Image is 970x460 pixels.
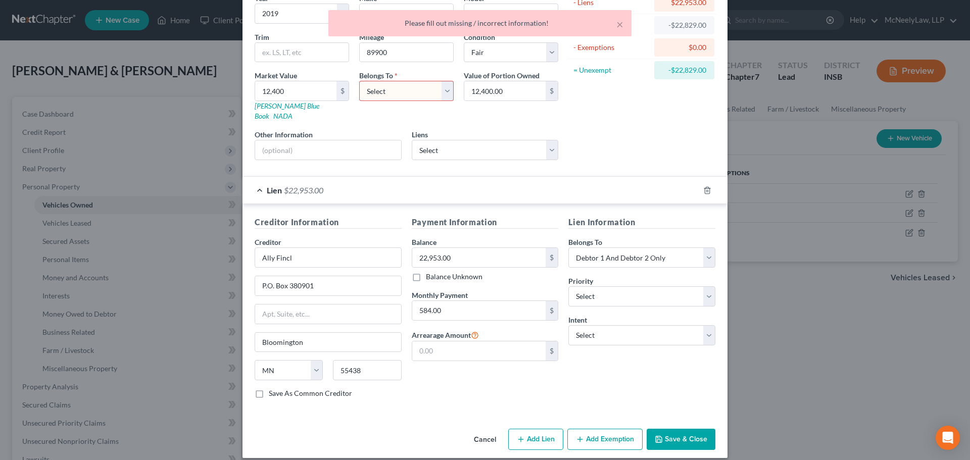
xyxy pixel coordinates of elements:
input: 0.00 [412,341,546,361]
span: Belongs To [568,238,602,246]
label: Other Information [255,129,313,140]
input: Enter city... [255,333,401,352]
button: Save & Close [647,429,715,450]
span: Belongs To [359,71,393,80]
div: $ [546,301,558,320]
div: $0.00 [662,42,706,53]
input: -- [360,43,453,62]
input: 0.00 [255,81,336,100]
button: Add Lien [508,429,563,450]
input: 0.00 [412,301,546,320]
input: ex. Altima [464,4,558,23]
div: $ [546,341,558,361]
input: 0.00 [464,81,546,100]
button: × [616,18,623,30]
label: Save As Common Creditor [269,388,352,398]
label: Balance [412,237,437,247]
div: $ [546,248,558,267]
input: (optional) [255,140,401,160]
label: Balance Unknown [426,272,482,282]
input: ex. LS, LT, etc [255,43,349,62]
div: - Exemptions [573,42,650,53]
div: -$22,829.00 [662,65,706,75]
button: Add Exemption [567,429,643,450]
label: Value of Portion Owned [464,70,540,81]
h5: Lien Information [568,216,715,229]
label: Liens [412,129,428,140]
input: Enter zip... [333,360,401,380]
a: NADA [273,112,293,120]
label: Arrearage Amount [412,329,479,341]
input: Search creditor by name... [255,247,402,268]
input: Enter address... [255,276,401,295]
span: Lien [267,185,282,195]
a: [PERSON_NAME] Blue Book [255,101,319,120]
input: Apt, Suite, etc... [255,304,401,324]
h5: Payment Information [412,216,559,229]
label: Monthly Payment [412,290,468,300]
button: Cancel [466,430,504,450]
div: $ [336,81,349,100]
input: 0.00 [412,248,546,267]
label: Market Value [255,70,297,81]
span: $22,953.00 [284,185,323,195]
span: Creditor [255,238,281,246]
div: = Unexempt [573,65,650,75]
span: Priority [568,277,593,285]
div: Please fill out missing / incorrect information! [336,18,623,28]
div: $ [546,81,558,100]
label: Intent [568,315,587,325]
h5: Creditor Information [255,216,402,229]
input: ex. Nissan [360,4,453,23]
div: Open Intercom Messenger [936,426,960,450]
